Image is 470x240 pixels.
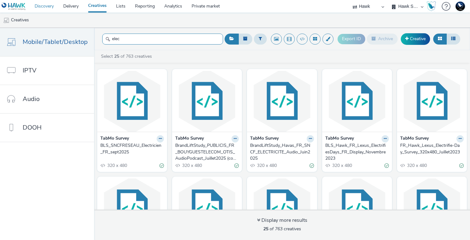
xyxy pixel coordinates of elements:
[427,1,439,11] a: Hawk Academy
[100,135,129,142] strong: TabMo Survey
[23,37,88,46] span: Mobile/Tablet/Desktop
[456,2,465,11] img: Support Hawk
[159,162,164,169] div: Valid
[99,178,165,239] img: BLS_SNCFVOYAGEURS_INOUI_FR_sept2025 visual
[23,66,36,75] span: IPTV
[427,1,436,11] img: Hawk Academy
[325,142,389,162] a: BLS_Hawk_FR_Lexus_ElectrifiesDays_FR_Display_Novembre2023
[250,135,279,142] strong: TabMo Survey
[102,34,223,45] input: Search...
[23,94,40,104] span: Audio
[256,163,277,168] span: 320 x 480
[446,34,460,44] button: Table
[2,3,26,10] img: undefined Logo
[325,142,386,162] div: BLS_Hawk_FR_Lexus_ElectrifiesDays_FR_Display_Novembre2023
[249,178,315,239] img: BrandLiftStudy_Hawk_UK_Dunelm_StudentsQ3/Q4_Audio_20250925 visual
[3,17,9,24] img: mobile
[23,123,42,132] span: DOOH
[400,142,464,155] a: FR_Hawk_Lexus_Electrifie-Day_Survey_320x480_Juillet2023
[433,34,447,44] button: Grid
[175,142,236,162] div: BrandLiftStudy_PUBLICIS_FR_BOUYGUESTELECOM_OTIS_AudioPodcast_Juillet2025 (copy)
[400,135,429,142] strong: TabMo Survey
[100,142,161,155] div: BLS_SNCFRESEAU_Electricien_FR_sept2025
[406,163,427,168] span: 320 x 480
[257,217,307,224] div: Display more results
[250,142,314,162] a: BrandLiftStudy_Havas_FR_SNCF_ELECTRICITE_Audio_Juin2025
[399,71,465,132] img: FR_Hawk_Lexus_Electrifie-Day_Survey_320x480_Juillet2023 visual
[367,34,398,44] button: Archive
[310,162,314,169] div: Valid
[175,142,239,162] a: BrandLiftStudy_PUBLICIS_FR_BOUYGUESTELECOM_OTIS_AudioPodcast_Juillet2025 (copy)
[384,162,389,169] div: Valid
[249,71,315,132] img: BrandLiftStudy_Havas_FR_SNCF_ELECTRICITE_Audio_Juin2025 visual
[401,33,430,45] a: Creative
[174,178,240,239] img: BLS_MACSF_JEU_TFE_FR_sept2025 visual
[99,71,165,132] img: BLS_SNCFRESEAU_Electricien_FR_sept2025 visual
[399,178,465,239] img: BLS_AXAXL_omni_ESP_sept2025 visual
[174,71,240,132] img: BrandLiftStudy_PUBLICIS_FR_BOUYGUESTELECOM_OTIS_AudioPodcast_Juillet2025 (copy) visual
[338,34,365,44] button: Export ID
[263,226,301,232] span: of 763 creatives
[182,163,202,168] span: 320 x 480
[325,135,354,142] strong: TabMo Survey
[400,142,461,155] div: FR_Hawk_Lexus_Electrifie-Day_Survey_320x480_Juillet2023
[459,162,464,169] div: Valid
[263,226,268,232] strong: 25
[114,53,119,59] strong: 25
[332,163,352,168] span: 320 x 480
[100,142,164,155] a: BLS_SNCFRESEAU_Electricien_FR_sept2025
[100,53,154,59] a: Select of 763 creatives
[175,135,204,142] strong: TabMo Survey
[234,162,239,169] div: Valid
[324,71,390,132] img: BLS_Hawk_FR_Lexus_ElectrifiesDays_FR_Display_Novembre2023 visual
[107,163,127,168] span: 320 x 480
[324,178,390,239] img: BLS_AXAXL_omni_FR_sept2025 visual
[250,142,311,162] div: BrandLiftStudy_Havas_FR_SNCF_ELECTRICITE_Audio_Juin2025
